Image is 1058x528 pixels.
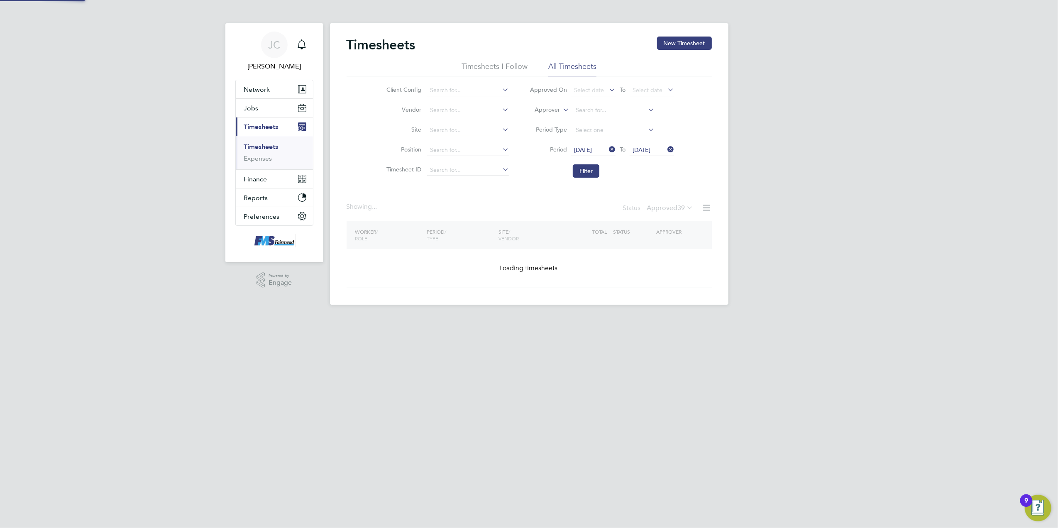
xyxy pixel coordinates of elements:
[244,86,270,93] span: Network
[236,99,313,117] button: Jobs
[462,61,528,76] li: Timesheets I Follow
[427,105,509,116] input: Search for...
[236,207,313,225] button: Preferences
[574,86,604,94] span: Select date
[384,166,421,173] label: Timesheet ID
[427,164,509,176] input: Search for...
[372,203,377,211] span: ...
[244,213,280,220] span: Preferences
[235,61,313,71] span: Joanne Conway
[244,123,279,131] span: Timesheets
[530,146,567,153] label: Period
[236,188,313,207] button: Reports
[257,272,292,288] a: Powered byEngage
[633,146,650,154] span: [DATE]
[236,80,313,98] button: Network
[657,37,712,50] button: New Timesheet
[617,84,628,95] span: To
[427,144,509,156] input: Search for...
[1024,501,1028,511] div: 9
[347,37,415,53] h2: Timesheets
[235,234,313,247] a: Go to home page
[1025,495,1051,521] button: Open Resource Center, 9 new notifications
[678,204,685,212] span: 39
[523,106,560,114] label: Approver
[236,170,313,188] button: Finance
[573,164,599,178] button: Filter
[268,39,280,50] span: JC
[548,61,596,76] li: All Timesheets
[235,32,313,71] a: JC[PERSON_NAME]
[427,85,509,96] input: Search for...
[617,144,628,155] span: To
[269,272,292,279] span: Powered by
[384,106,421,113] label: Vendor
[225,23,323,262] nav: Main navigation
[384,146,421,153] label: Position
[574,146,592,154] span: [DATE]
[269,279,292,286] span: Engage
[647,204,694,212] label: Approved
[427,125,509,136] input: Search for...
[573,125,655,136] input: Select one
[236,117,313,136] button: Timesheets
[244,143,279,151] a: Timesheets
[384,86,421,93] label: Client Config
[244,154,272,162] a: Expenses
[573,105,655,116] input: Search for...
[633,86,662,94] span: Select date
[623,203,695,214] div: Status
[244,104,259,112] span: Jobs
[384,126,421,133] label: Site
[530,86,567,93] label: Approved On
[244,194,268,202] span: Reports
[530,126,567,133] label: Period Type
[244,175,267,183] span: Finance
[347,203,379,211] div: Showing
[252,234,296,247] img: f-mead-logo-retina.png
[236,136,313,169] div: Timesheets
